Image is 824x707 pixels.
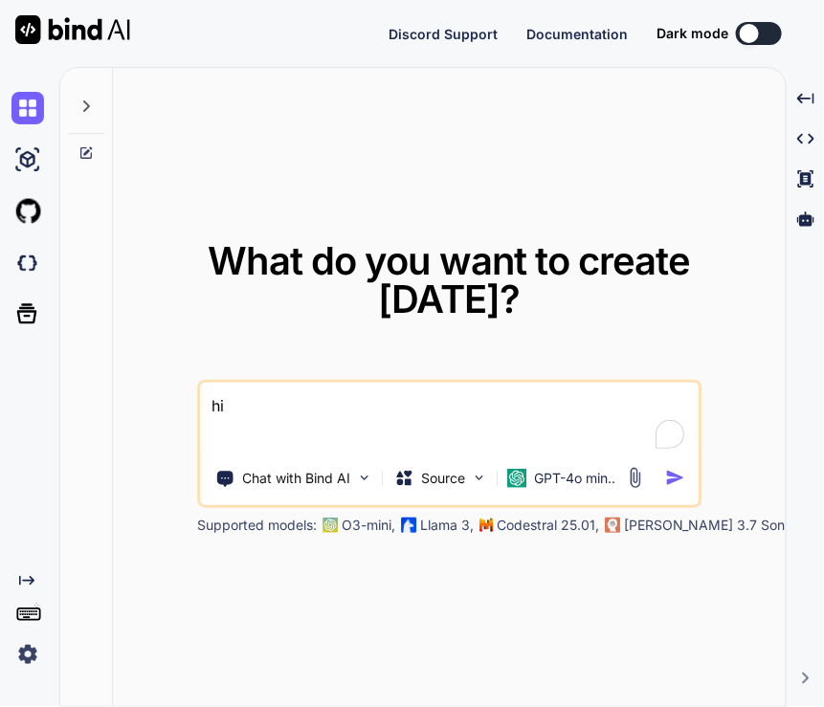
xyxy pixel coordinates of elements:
[342,516,395,535] p: O3-mini,
[323,518,338,533] img: GPT-4
[197,516,317,535] p: Supported models:
[15,15,130,44] img: Bind AI
[11,247,44,279] img: darkCloudIdeIcon
[526,26,628,42] span: Documentation
[624,467,646,489] img: attachment
[11,144,44,176] img: ai-studio
[526,24,628,44] button: Documentation
[11,638,44,671] img: settings
[420,516,474,535] p: Llama 3,
[497,516,599,535] p: Codestral 25.01,
[401,518,416,533] img: Llama2
[209,237,691,322] span: What do you want to create [DATE]?
[200,383,699,453] textarea: To enrich screen reader interactions, please activate Accessibility in Grammarly extension settings
[11,195,44,228] img: githubLight
[389,26,498,42] span: Discord Support
[479,519,493,532] img: Mistral-AI
[657,24,728,43] span: Dark mode
[421,469,465,488] p: Source
[389,24,498,44] button: Discord Support
[242,469,350,488] p: Chat with Bind AI
[534,469,615,488] p: GPT-4o min..
[356,470,372,486] img: Pick Tools
[471,470,487,486] img: Pick Models
[665,468,685,488] img: icon
[11,92,44,124] img: chat
[507,469,526,488] img: GPT-4o mini
[624,516,810,535] p: [PERSON_NAME] 3.7 Sonnet,
[605,518,620,533] img: claude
